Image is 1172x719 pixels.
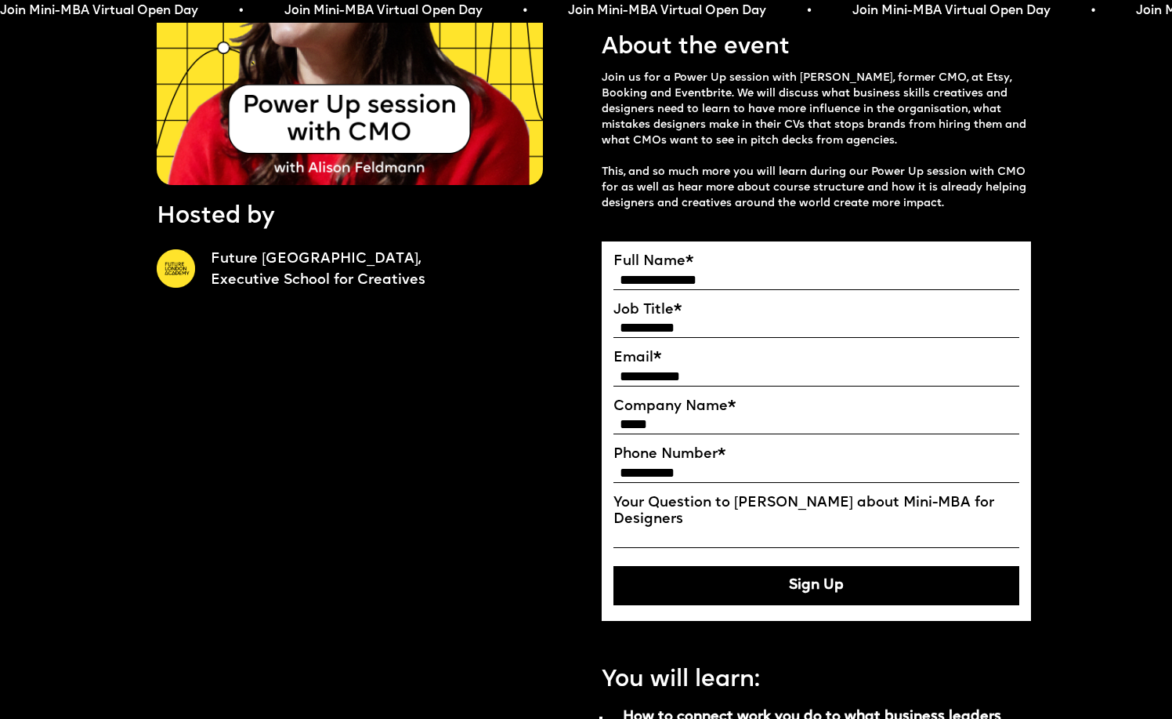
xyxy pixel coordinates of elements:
[157,201,275,234] p: Hosted by
[613,446,1019,463] label: Phone Number
[1085,3,1090,19] span: •
[602,31,790,64] p: About the event
[801,3,806,19] span: •
[613,495,1019,528] label: Your Question to [PERSON_NAME] about Mini-MBA for Designers
[613,253,1019,271] label: Full Name
[613,302,1019,319] label: Job Title
[233,3,237,19] span: •
[613,350,1019,367] label: Email
[211,249,586,292] a: Future [GEOGRAPHIC_DATA],Executive School for Creatives
[613,398,1019,416] label: Company Name
[602,71,1031,212] p: Join us for a Power Up session with [PERSON_NAME], former CMO, at Etsy, Booking and Eventbrite. W...
[613,566,1019,605] button: Sign Up
[157,249,195,288] img: A yellow circle with Future London Academy logo
[517,3,522,19] span: •
[602,664,760,697] p: You will learn:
